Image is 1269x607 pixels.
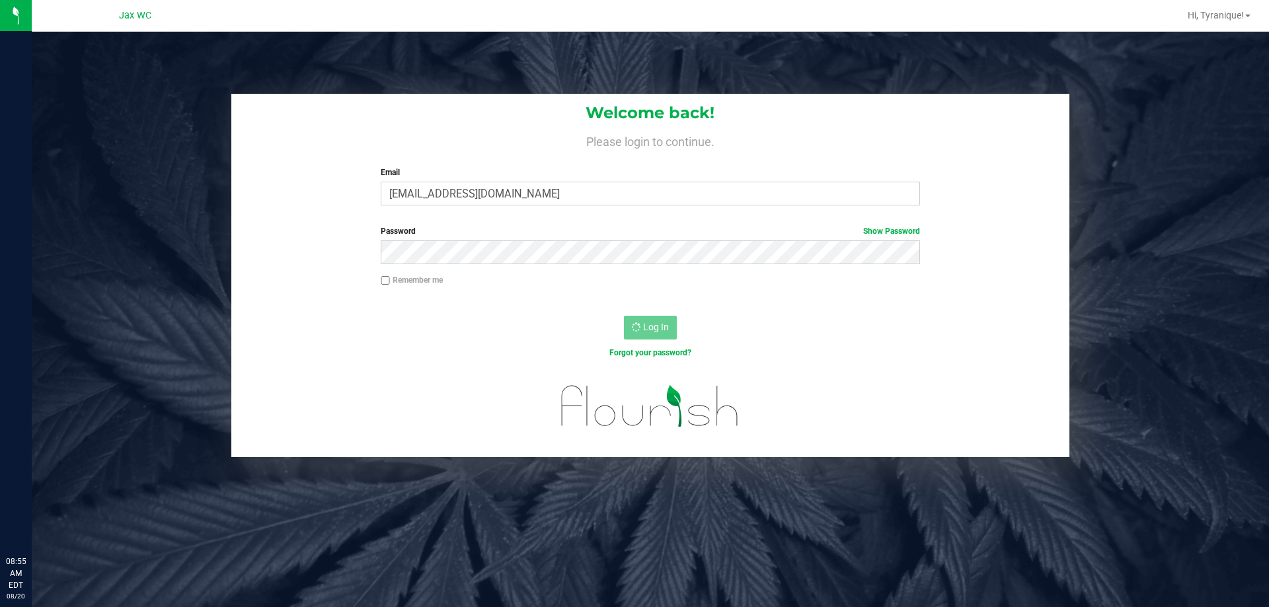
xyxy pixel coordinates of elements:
[381,276,390,285] input: Remember me
[609,348,691,357] a: Forgot your password?
[381,227,416,236] span: Password
[119,10,151,21] span: Jax WC
[231,132,1069,148] h4: Please login to continue.
[643,322,669,332] span: Log In
[863,227,920,236] a: Show Password
[545,373,755,440] img: flourish_logo.svg
[381,166,919,178] label: Email
[231,104,1069,122] h1: Welcome back!
[6,555,26,591] p: 08:55 AM EDT
[624,316,677,339] button: Log In
[6,591,26,601] p: 08/20
[1188,10,1244,20] span: Hi, Tyranique!
[381,274,443,286] label: Remember me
